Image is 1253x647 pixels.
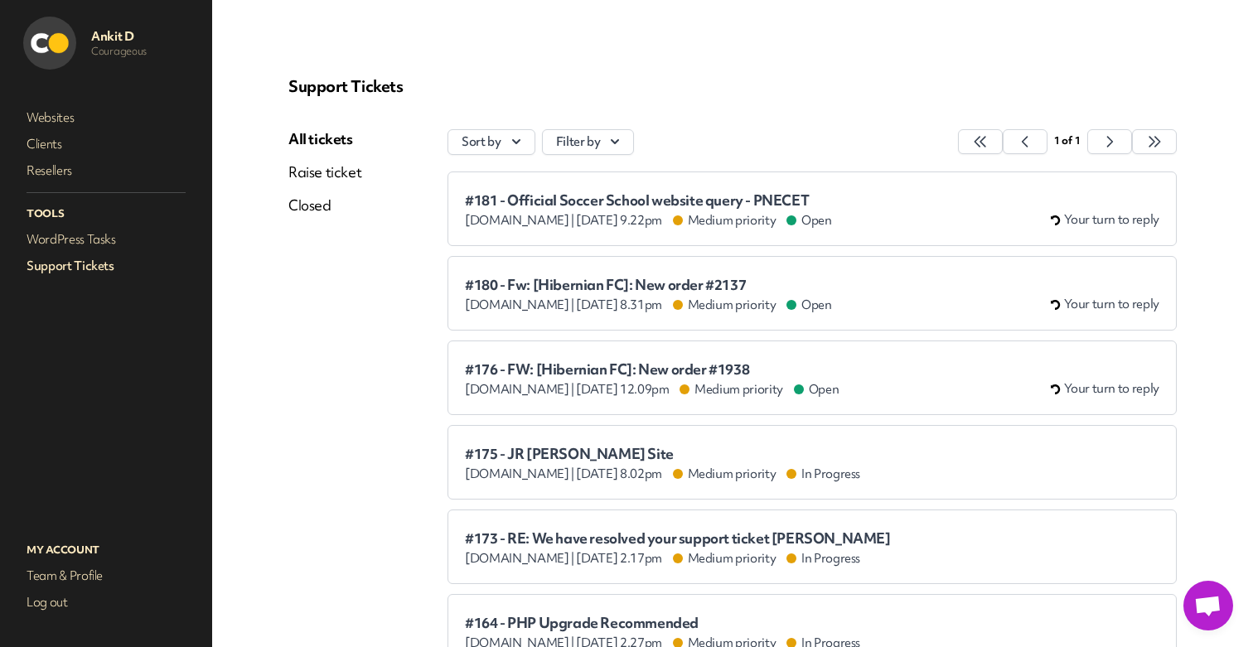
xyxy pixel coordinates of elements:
[788,297,832,313] span: Open
[465,277,832,293] span: #180 - Fw: [Hibernian FC]: New order #2137
[796,381,839,398] span: Open
[447,256,1177,331] a: #180 - Fw: [Hibernian FC]: New order #2137 [DOMAIN_NAME] | [DATE] 8.31pm Medium priority Open You...
[91,28,147,45] p: Ankit D
[788,550,860,567] span: In Progress
[465,381,839,398] div: [DATE] 12.09pm
[23,564,189,587] a: Team & Profile
[23,254,189,278] a: Support Tickets
[465,212,832,229] div: [DATE] 9.22pm
[23,133,189,156] a: Clients
[465,297,574,313] span: [DOMAIN_NAME] |
[447,340,1177,415] a: #176 - FW: [Hibernian FC]: New order #1938 [DOMAIN_NAME] | [DATE] 12.09pm Medium priority Open Yo...
[465,381,574,398] span: [DOMAIN_NAME] |
[675,212,776,229] span: Medium priority
[447,129,535,155] button: Sort by
[447,509,1177,584] a: #173 - RE: We have resolved your support ticket [PERSON_NAME] [DOMAIN_NAME] | [DATE] 2.17pm Mediu...
[91,45,147,58] p: Courageous
[788,466,860,482] span: In Progress
[288,162,361,182] a: Raise ticket
[675,297,776,313] span: Medium priority
[788,212,832,229] span: Open
[465,550,574,567] span: [DOMAIN_NAME] |
[288,76,1177,96] p: Support Tickets
[1183,581,1233,630] a: Open chat
[1064,380,1159,398] span: Your turn to reply
[465,192,832,209] span: #181 - Official Soccer School website query - PNECET
[1054,133,1080,147] span: 1 of 1
[288,129,361,149] a: All tickets
[288,196,361,215] a: Closed
[23,159,189,182] a: Resellers
[465,446,860,462] span: #175 - JR [PERSON_NAME] Site
[465,466,574,482] span: [DOMAIN_NAME] |
[23,106,189,129] a: Websites
[465,212,574,229] span: [DOMAIN_NAME] |
[23,539,189,561] p: My Account
[681,381,783,398] span: Medium priority
[447,425,1177,500] a: #175 - JR [PERSON_NAME] Site [DOMAIN_NAME] | [DATE] 8.02pm Medium priority In Progress
[465,297,832,313] div: [DATE] 8.31pm
[675,550,776,567] span: Medium priority
[1064,296,1159,313] span: Your turn to reply
[675,466,776,482] span: Medium priority
[447,171,1177,246] a: #181 - Official Soccer School website query - PNECET [DOMAIN_NAME] | [DATE] 9.22pm Medium priorit...
[465,615,860,631] span: #164 - PHP Upgrade Recommended
[23,203,189,225] p: Tools
[1064,211,1159,229] span: Your turn to reply
[465,361,839,378] span: #176 - FW: [Hibernian FC]: New order #1938
[465,466,860,482] div: [DATE] 8.02pm
[465,550,891,567] div: [DATE] 2.17pm
[542,129,635,155] button: Filter by
[23,591,189,614] a: Log out
[465,530,891,547] span: #173 - RE: We have resolved your support ticket [PERSON_NAME]
[23,228,189,251] a: WordPress Tasks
